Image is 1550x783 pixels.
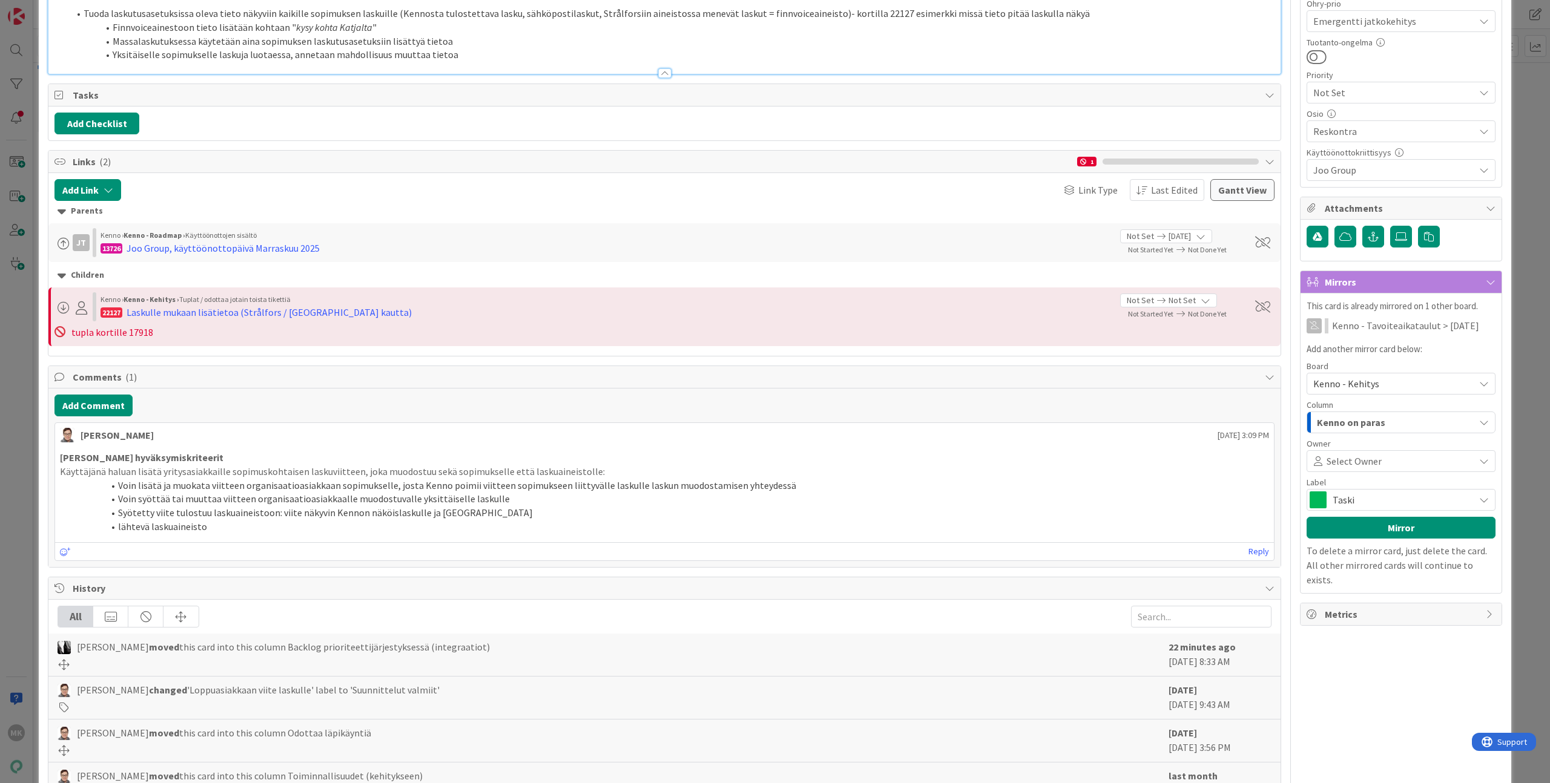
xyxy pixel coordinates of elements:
span: Emergentti jatkokehitys [1313,13,1468,30]
div: Käyttöönottokriittisyys [1307,148,1496,157]
span: Comments [73,370,1259,384]
span: Select Owner [1327,454,1382,468]
span: Column [1307,401,1333,409]
img: SM [60,428,74,442]
div: [DATE] 3:56 PM [1169,726,1271,756]
span: Support [25,2,55,16]
button: Last Edited [1130,179,1204,201]
span: Not Done Yet [1188,245,1227,254]
em: kysy kohta Katjalta [296,21,372,33]
div: Osio [1307,110,1496,118]
li: lähtevä laskuaineisto [74,520,1269,534]
span: Joo Group [1313,163,1474,177]
span: Links [73,154,1071,169]
span: Tasks [73,88,1259,102]
b: [DATE] [1169,727,1197,739]
span: Not Started Yet [1128,309,1173,318]
b: Kenno - Roadmap › [124,231,185,240]
li: Yksitäiselle sopimukselle laskuja luotaessa, annetaan mahdollisuus muuttaa tietoa [69,48,1275,62]
span: Not Set [1127,294,1154,307]
span: Attachments [1325,201,1480,215]
span: Kenno - Kehitys [1313,378,1379,390]
span: Link Type [1078,183,1118,197]
b: moved [149,770,179,782]
div: Laskulle mukaan lisätietoa (Strålfors / [GEOGRAPHIC_DATA] kautta) [127,305,412,319]
button: Mirror [1307,517,1496,539]
b: Kenno - Kehitys › [124,295,179,304]
span: Label [1307,478,1326,487]
strong: [PERSON_NAME] hyväksymiskriteerit [60,451,223,464]
span: Not Set [1313,84,1468,101]
span: ( 1 ) [125,371,137,383]
span: Kenno on paras [1317,414,1385,430]
button: Add Comment [54,395,133,416]
span: Taski [1333,491,1468,508]
span: History [73,581,1259,595]
img: SM [58,770,71,783]
b: last month [1169,770,1218,782]
span: Reskontra [1313,124,1474,139]
span: Mirrors [1325,275,1480,289]
img: SM [58,684,71,697]
span: tupla kortille 17918 [71,326,153,338]
span: [DATE] [1169,230,1191,243]
div: JT [73,234,90,251]
p: To delete a mirror card, just delete the card. All other mirrored cards will continue to exists. [1307,543,1496,587]
b: changed [149,684,187,696]
div: [DATE] 9:43 AM [1169,683,1271,713]
div: [DATE] 8:33 AM [1169,640,1271,670]
span: Tuplat / odottaa jotain toista tikettiä [179,295,291,304]
div: Children [58,269,1271,282]
button: Gantt View [1210,179,1275,201]
p: This card is already mirrored on 1 other board. [1307,300,1496,313]
div: Joo Group, käyttöönottopäivä Marraskuu 2025 [127,241,320,255]
span: [PERSON_NAME] 'Loppuasiakkaan viite laskulle' label to 'Suunnittelut valmiit' [77,683,440,697]
li: Finnvoiceainestoon tieto lisätään kohtaan " " [69,21,1275,34]
div: 22127 [101,307,122,318]
span: [PERSON_NAME] this card into this column Backlog prioriteettijärjestyksessä (integraatiot) [77,640,490,654]
p: Käyttäjänä haluan lisätä yritysasiakkaille sopimuskohtaisen laskuviitteen, joka muodostuu sekä so... [60,465,1269,479]
li: Syötetty viite tulostuu laskuaineistoon: viite näkyvin Kennon näköislaskulle ja [GEOGRAPHIC_DATA] [74,506,1269,520]
span: Last Edited [1151,183,1198,197]
span: Kenno › [101,295,124,304]
li: Voin syöttää tai muuttaa viitteen organisaatioasiakkaalle muodostuvalle yksittäiselle laskulle [74,492,1269,506]
li: Voin lisätä ja muokata viitteen organisaatioasiakkaan sopimukselle, josta Kenno poimii viitteen s... [74,479,1269,493]
div: [PERSON_NAME] [81,428,154,442]
span: [DATE] 3:09 PM [1218,429,1269,442]
img: SM [58,727,71,740]
b: moved [149,641,179,653]
b: moved [149,727,179,739]
span: Metrics [1325,607,1480,621]
span: Käyttöönottojen sisältö [185,231,257,240]
a: Reply [1248,544,1269,559]
div: Parents [58,205,1271,218]
span: Kenno › [101,231,124,240]
input: Search... [1131,606,1271,627]
div: 13726 [101,243,122,254]
li: Massalaskutuksessa käytetään aina sopimuksen laskutusasetuksiin lisättyä tietoa [69,34,1275,48]
span: Not Started Yet [1128,245,1173,254]
span: Owner [1307,439,1331,448]
button: Add Link [54,179,121,201]
span: Not Set [1127,230,1154,243]
div: Priority [1307,71,1496,79]
span: Not Set [1169,294,1196,307]
b: 22 minutes ago [1169,641,1236,653]
span: Board [1307,362,1328,370]
div: 1 [1077,157,1097,166]
span: [PERSON_NAME] this card into this column Toiminnallisuudet (kehitykseen) [77,768,423,783]
span: Kenno - Tavoiteaikataulut > [DATE] [1332,318,1479,333]
span: Not Done Yet [1188,309,1227,318]
p: Add another mirror card below: [1307,342,1496,356]
div: All [58,606,93,627]
img: KV [58,641,71,654]
button: Kenno on paras [1307,411,1496,433]
button: Add Checklist [54,113,139,134]
li: Tuoda laskutusasetuksissa oleva tieto näkyviin kaikille sopimuksen laskuille (Kennosta tulostetta... [69,7,1275,21]
span: [PERSON_NAME] this card into this column Odottaa läpikäyntiä [77,726,371,740]
div: Tuotanto-ongelma [1307,38,1496,47]
b: [DATE] [1169,684,1197,696]
span: ( 2 ) [99,156,111,168]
